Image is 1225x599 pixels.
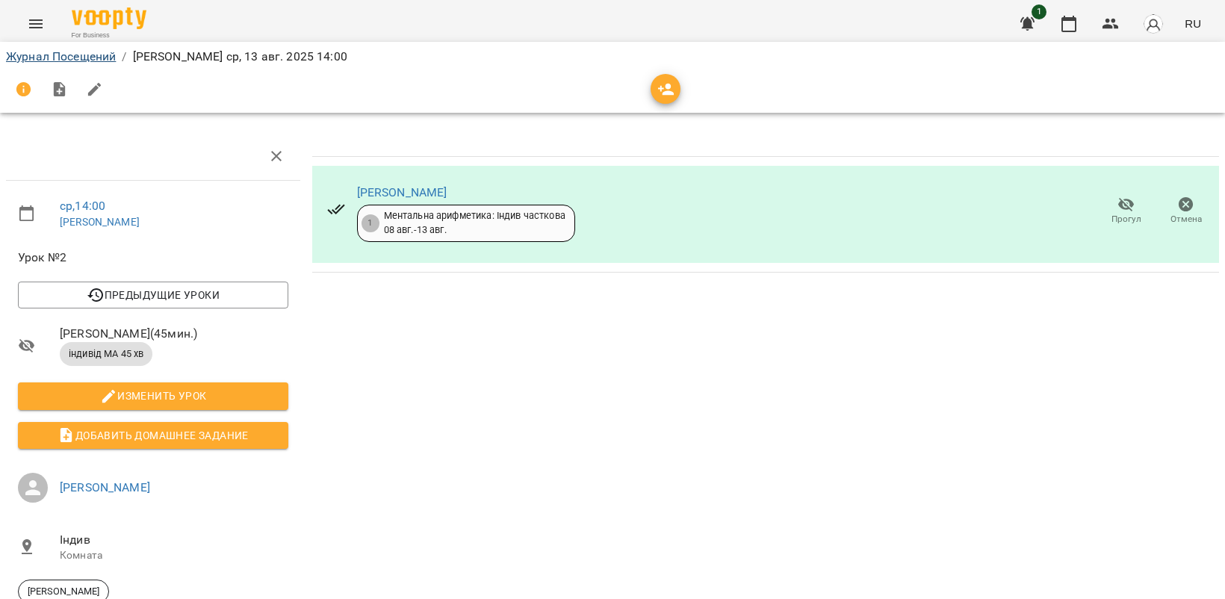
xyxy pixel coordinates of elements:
[6,48,1219,66] nav: breadcrumb
[60,480,150,494] a: [PERSON_NAME]
[1111,213,1141,226] span: Прогул
[357,185,447,199] a: [PERSON_NAME]
[72,31,146,40] span: For Business
[1170,213,1202,226] span: Отмена
[122,48,126,66] li: /
[60,216,140,228] a: [PERSON_NAME]
[1032,4,1046,19] span: 1
[72,7,146,29] img: Voopty Logo
[18,249,288,267] span: Урок №2
[1179,10,1207,37] button: RU
[18,6,54,42] button: Menu
[30,387,276,405] span: Изменить урок
[1097,190,1156,232] button: Прогул
[60,325,288,343] span: [PERSON_NAME] ( 45 мин. )
[6,49,116,63] a: Журнал Посещений
[18,282,288,308] button: Предыдущие уроки
[19,585,108,598] span: [PERSON_NAME]
[60,347,152,361] span: індивід МА 45 хв
[60,531,288,549] span: Індив
[60,199,105,213] a: ср , 14:00
[30,286,276,304] span: Предыдущие уроки
[384,209,565,237] div: Ментальна арифметика: Індив часткова 08 авг. - 13 авг.
[1143,13,1164,34] img: avatar_s.png
[18,382,288,409] button: Изменить урок
[362,214,379,232] div: 1
[1185,16,1201,31] span: RU
[60,548,288,563] p: Комната
[133,48,347,66] p: [PERSON_NAME] ср, 13 авг. 2025 14:00
[30,426,276,444] span: Добавить домашнее задание
[18,422,288,449] button: Добавить домашнее задание
[1156,190,1216,232] button: Отмена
